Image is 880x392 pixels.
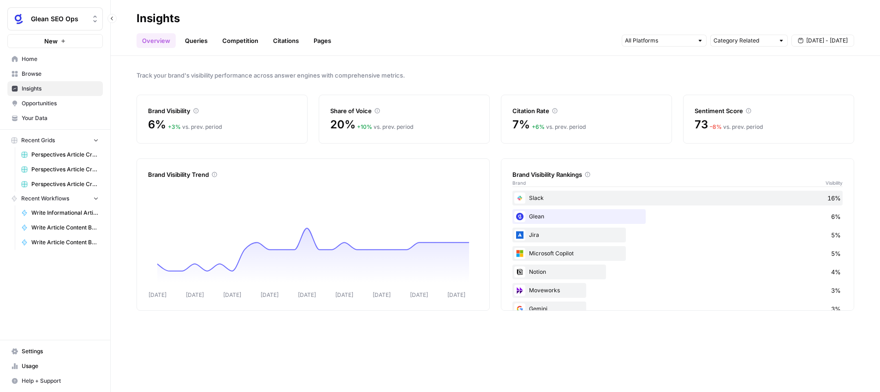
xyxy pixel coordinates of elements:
tspan: [DATE] [410,291,428,298]
a: Opportunities [7,96,103,111]
tspan: [DATE] [149,291,166,298]
tspan: [DATE] [261,291,279,298]
span: 7% [512,117,530,132]
tspan: [DATE] [223,291,241,298]
span: Recent Grids [21,136,55,145]
button: Workspace: Glean SEO Ops [7,7,103,30]
span: Glean SEO Ops [31,14,87,24]
span: Help + Support [22,377,99,385]
span: Perspectives Article Creation [31,151,99,159]
a: Perspectives Article Creation [17,147,103,162]
span: Home [22,55,99,63]
span: [DATE] - [DATE] [806,36,848,45]
span: Brand [512,179,526,187]
button: [DATE] - [DATE] [791,35,854,47]
a: Perspectives Article Creation (Agents) [17,177,103,192]
div: Insights [137,11,180,26]
div: Microsoft Copilot [512,246,843,261]
a: Home [7,52,103,66]
button: Recent Workflows [7,192,103,205]
span: Your Data [22,114,99,122]
tspan: [DATE] [335,291,353,298]
a: Browse [7,66,103,81]
a: Queries [179,33,213,48]
span: Browse [22,70,99,78]
tspan: [DATE] [373,291,391,298]
div: vs. prev. period [168,123,222,131]
button: New [7,34,103,48]
a: Write Article Content Brief (Search) [17,220,103,235]
span: Perspectives Article Creation (Search) [31,165,99,174]
span: + 10 % [357,123,372,130]
div: vs. prev. period [357,123,413,131]
div: Share of Voice [330,106,478,115]
span: Opportunities [22,99,99,108]
img: s280smyarvdq9q0cx8qdq82iosom [514,285,525,296]
span: 6% [148,117,166,132]
div: Brand Visibility [148,106,296,115]
div: Brand Visibility Rankings [512,170,843,179]
span: + 3 % [168,123,181,130]
span: 5% [831,230,841,240]
span: 20% [330,117,355,132]
span: 16% [827,193,841,203]
div: vs. prev. period [532,123,586,131]
span: 5% [831,249,841,258]
a: Pages [308,33,337,48]
span: 4% [831,267,841,277]
img: p3hd1obyll9lsm5wdn8v4zxto07t [514,248,525,259]
a: Write Informational Article Body (Search) [17,205,103,220]
span: Write Informational Article Body (Search) [31,209,99,217]
span: Settings [22,347,99,356]
a: Insights [7,81,103,96]
a: Settings [7,344,103,359]
div: Citation Rate [512,106,660,115]
div: Slack [512,191,843,205]
img: opdhyqjq9e9v6genfq59ut7sdua2 [514,211,525,222]
tspan: [DATE] [447,291,465,298]
input: Category Related [714,36,774,45]
button: Recent Grids [7,133,103,147]
span: – 8 % [710,123,722,130]
a: Overview [137,33,176,48]
tspan: [DATE] [186,291,204,298]
span: Visibility [826,179,843,187]
span: Track your brand's visibility performance across answer engines with comprehensive metrics. [137,71,854,80]
div: Moveworks [512,283,843,298]
img: z9uib5lamw7lf050teux7ahm3b2h [514,229,525,241]
div: Jira [512,228,843,242]
span: 3% [831,304,841,314]
div: vs. prev. period [710,123,763,131]
span: New [44,36,58,46]
div: Brand Visibility Trend [148,170,478,179]
tspan: [DATE] [298,291,316,298]
span: Recent Workflows [21,194,69,203]
span: 6% [831,212,841,221]
input: All Platforms [625,36,693,45]
span: Write Article Content Brief (Search) [31,223,99,232]
span: Usage [22,362,99,370]
span: Perspectives Article Creation (Agents) [31,180,99,188]
span: 73 [695,117,708,132]
img: Glean SEO Ops Logo [11,11,27,27]
div: Gemini [512,302,843,316]
a: Competition [217,33,264,48]
span: 3% [831,286,841,295]
span: Insights [22,84,99,93]
div: Sentiment Score [695,106,843,115]
a: Write Article Content Brief (Assistant) [17,235,103,250]
a: Usage [7,359,103,374]
button: Help + Support [7,374,103,388]
img: rmoykt6yt8ydio9rrwfrhl64pej6 [514,193,525,204]
span: Write Article Content Brief (Assistant) [31,238,99,247]
div: Notion [512,265,843,279]
span: + 6 % [532,123,545,130]
a: Perspectives Article Creation (Search) [17,162,103,177]
a: Citations [268,33,304,48]
div: Glean [512,209,843,224]
img: vdittyzr50yvc6bia2aagny4s5uj [514,266,525,277]
img: iq3ulow1aqau1hdjxygxx4tvra3e [514,303,525,314]
a: Your Data [7,111,103,126]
